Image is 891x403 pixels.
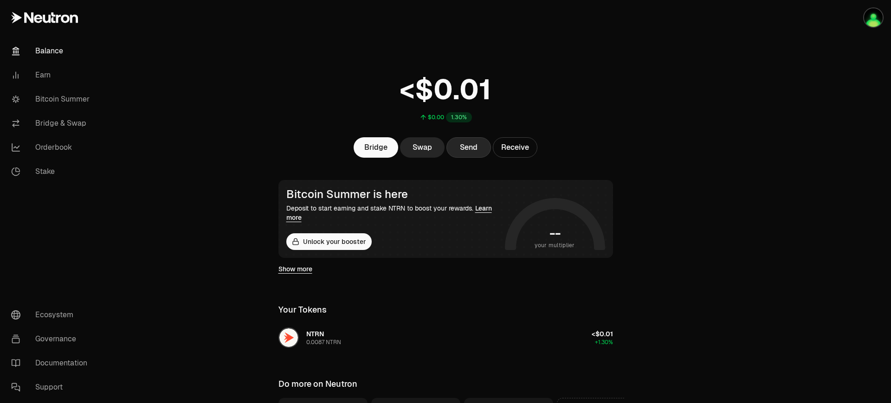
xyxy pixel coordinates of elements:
a: Swap [400,137,445,158]
a: Bridge [354,137,398,158]
a: Balance [4,39,100,63]
div: 1.30% [446,112,472,122]
div: Bitcoin Summer is here [286,188,501,201]
a: Ecosystem [4,303,100,327]
div: Do more on Neutron [278,377,357,390]
button: NTRN LogoNTRN0.0087 NTRN<$0.01+1.30% [273,324,619,352]
a: Documentation [4,351,100,375]
a: Orderbook [4,135,100,160]
div: Your Tokens [278,303,327,316]
div: $0.00 [428,114,444,121]
button: Send [446,137,491,158]
button: Unlock your booster [286,233,372,250]
a: Bridge & Swap [4,111,100,135]
img: EM3 [864,8,883,27]
span: your multiplier [535,241,575,250]
button: Receive [493,137,537,158]
a: Earn [4,63,100,87]
a: Show more [278,264,312,274]
a: Governance [4,327,100,351]
span: <$0.01 [592,330,613,338]
a: Bitcoin Summer [4,87,100,111]
div: Deposit to start earning and stake NTRN to boost your rewards. [286,204,501,222]
div: 0.0087 NTRN [306,339,341,346]
h1: -- [549,226,560,241]
img: NTRN Logo [279,328,298,347]
span: NTRN [306,330,324,338]
a: Support [4,375,100,399]
a: Stake [4,160,100,184]
span: +1.30% [595,339,613,346]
